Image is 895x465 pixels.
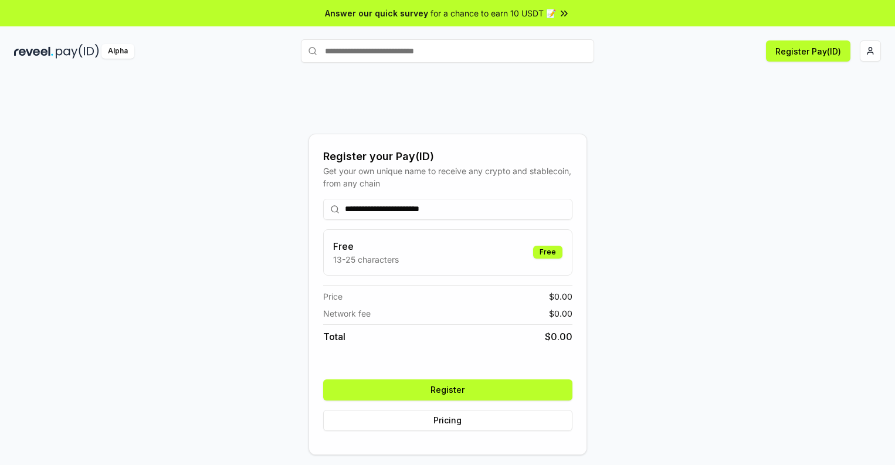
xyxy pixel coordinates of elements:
[766,40,850,62] button: Register Pay(ID)
[14,44,53,59] img: reveel_dark
[323,330,345,344] span: Total
[323,379,572,400] button: Register
[323,165,572,189] div: Get your own unique name to receive any crypto and stablecoin, from any chain
[533,246,562,259] div: Free
[333,239,399,253] h3: Free
[101,44,134,59] div: Alpha
[430,7,556,19] span: for a chance to earn 10 USDT 📝
[323,307,371,320] span: Network fee
[549,307,572,320] span: $ 0.00
[325,7,428,19] span: Answer our quick survey
[323,148,572,165] div: Register your Pay(ID)
[549,290,572,303] span: $ 0.00
[333,253,399,266] p: 13-25 characters
[56,44,99,59] img: pay_id
[545,330,572,344] span: $ 0.00
[323,410,572,431] button: Pricing
[323,290,343,303] span: Price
